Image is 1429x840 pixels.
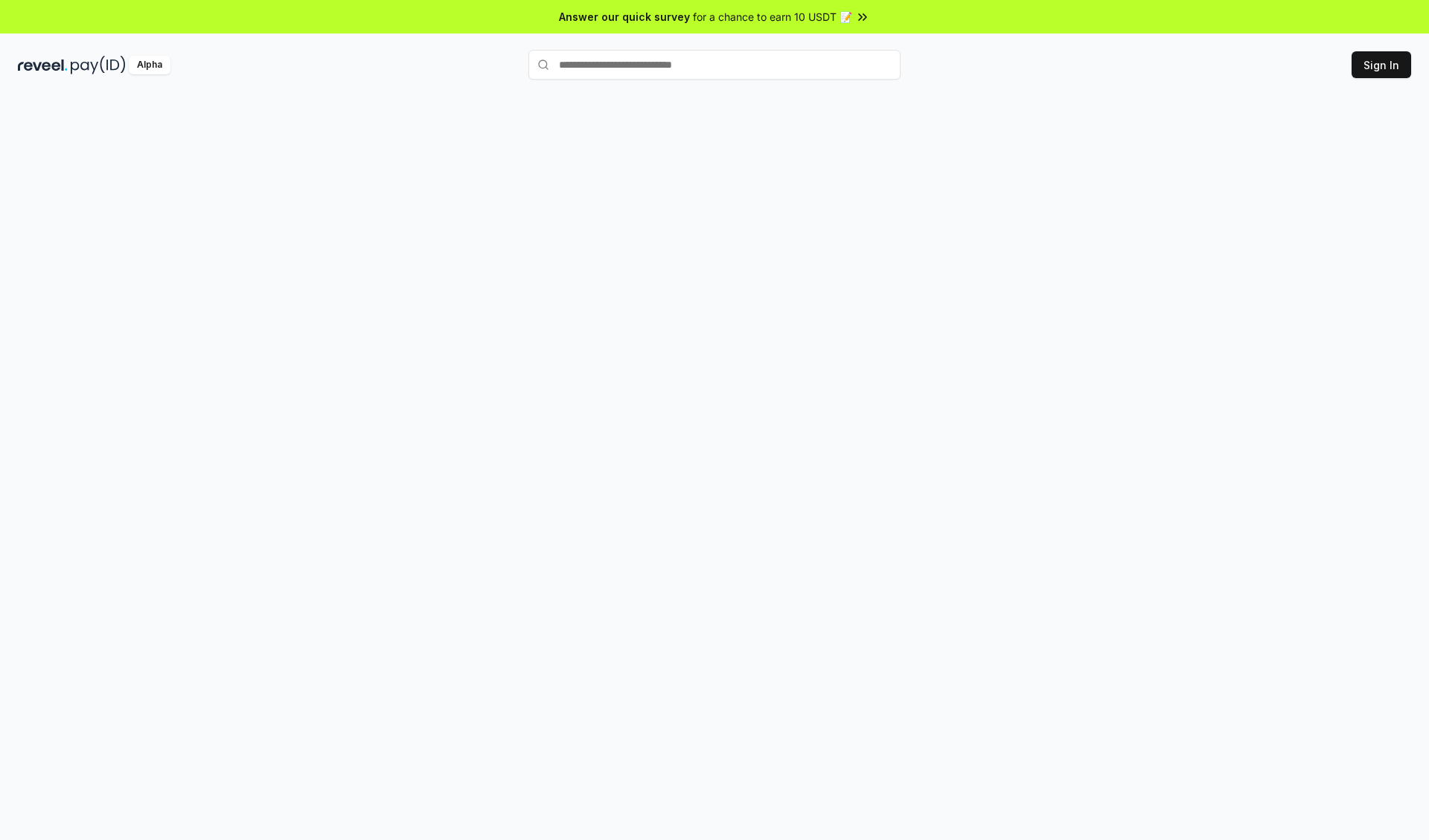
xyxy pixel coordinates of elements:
div: Alpha [129,56,170,74]
button: Sign In [1352,51,1411,78]
img: reveel_dark [18,56,68,74]
span: Answer our quick survey [559,9,690,25]
span: for a chance to earn 10 USDT 📝 [693,9,852,25]
img: pay_id [71,56,126,74]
